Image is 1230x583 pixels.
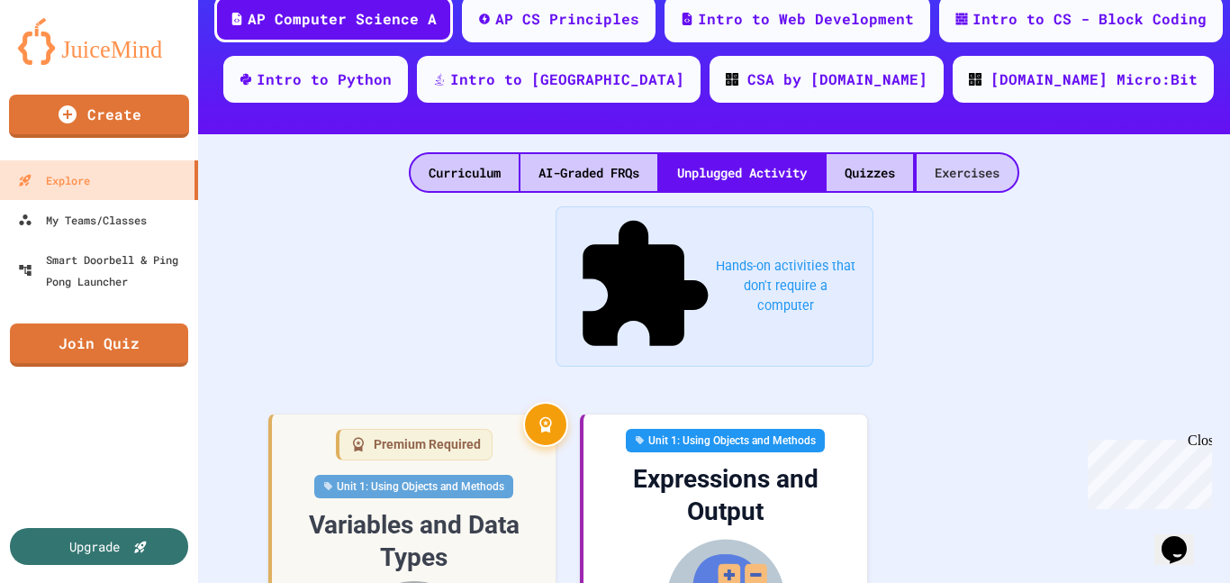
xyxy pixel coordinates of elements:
div: Intro to Web Development [698,8,914,30]
div: Curriculum [411,154,519,191]
div: Unit 1: Using Objects and Methods [314,475,513,498]
div: Unit 1: Using Objects and Methods [626,429,825,452]
iframe: chat widget [1154,511,1212,565]
div: CSA by [DOMAIN_NAME] [747,68,927,90]
div: Expressions and Output [598,463,853,529]
div: Smart Doorbell & Ping Pong Launcher [18,249,191,292]
a: Join Quiz [10,323,188,367]
iframe: chat widget [1081,433,1212,509]
a: Create [9,95,189,138]
div: Exercises [917,154,1017,191]
div: AP CS Principles [495,8,639,30]
img: CODE_logo_RGB.png [969,73,981,86]
div: AI-Graded FRQs [520,154,657,191]
div: Unplugged Activity [659,154,825,191]
div: Intro to Python [257,68,392,90]
div: Intro to [GEOGRAPHIC_DATA] [450,68,684,90]
img: CODE_logo_RGB.png [726,73,738,86]
div: Upgrade [69,537,120,556]
div: Chat with us now!Close [7,7,124,114]
div: Explore [18,169,90,191]
div: Quizzes [827,154,913,191]
div: Premium Required [336,429,493,460]
div: [DOMAIN_NAME] Micro:Bit [990,68,1198,90]
div: Variables and Data Types [286,509,541,575]
span: Hands-on activities that don't require a computer [714,257,858,315]
img: logo-orange.svg [18,18,180,65]
div: AP Computer Science A [248,8,437,30]
div: Intro to CS - Block Coding [972,8,1207,30]
div: My Teams/Classes [18,209,147,231]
